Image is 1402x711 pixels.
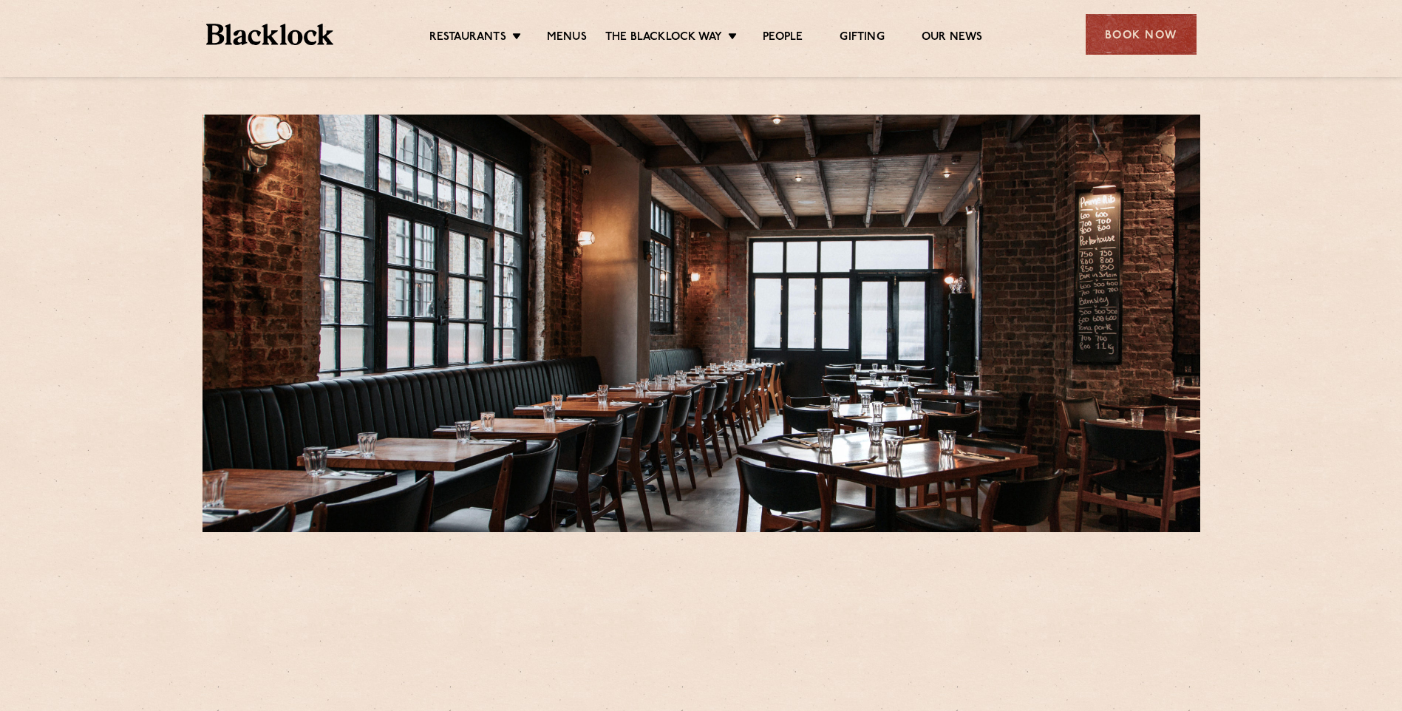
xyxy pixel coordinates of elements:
[429,30,506,47] a: Restaurants
[922,30,983,47] a: Our News
[1086,14,1197,55] div: Book Now
[206,24,334,45] img: BL_Textured_Logo-footer-cropped.svg
[840,30,884,47] a: Gifting
[763,30,803,47] a: People
[605,30,722,47] a: The Blacklock Way
[547,30,587,47] a: Menus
